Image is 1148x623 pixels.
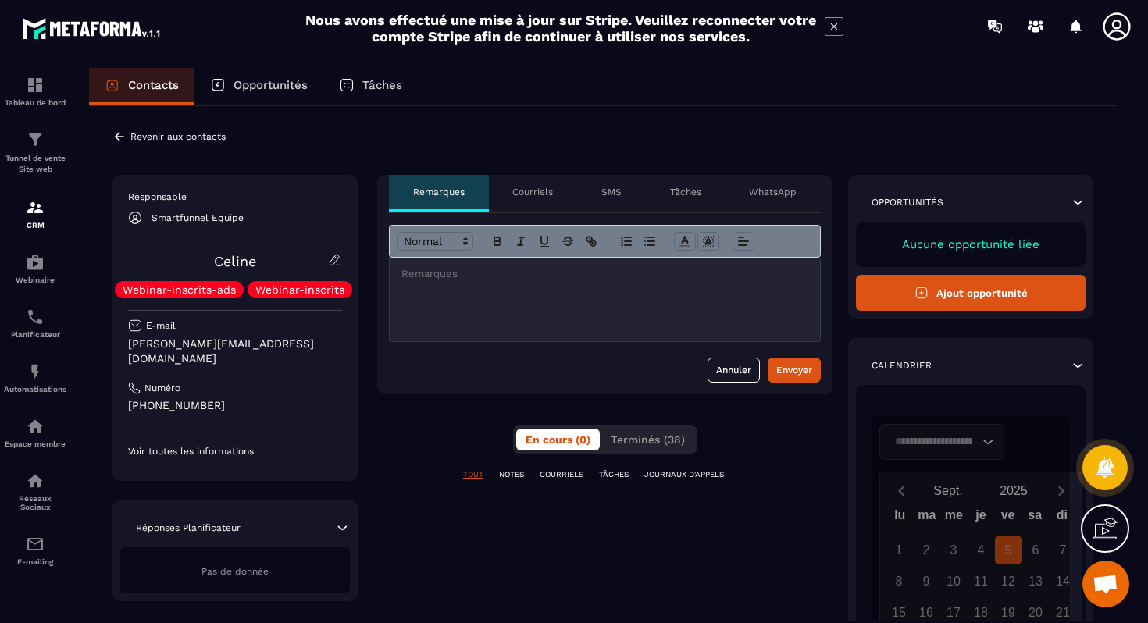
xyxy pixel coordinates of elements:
[4,241,66,296] a: automationsautomationsWebinaire
[4,351,66,405] a: automationsautomationsAutomatisations
[214,253,256,269] a: Celine
[4,440,66,448] p: Espace membre
[201,566,269,577] span: Pas de donnée
[234,78,308,92] p: Opportunités
[1082,561,1129,607] a: Ouvrir le chat
[362,78,402,92] p: Tâches
[4,460,66,523] a: social-networksocial-networkRéseaux Sociaux
[599,469,629,480] p: TÂCHES
[130,131,226,142] p: Revenir aux contacts
[776,362,812,378] div: Envoyer
[540,469,583,480] p: COURRIELS
[4,119,66,187] a: formationformationTunnel de vente Site web
[601,186,622,198] p: SMS
[26,535,45,554] img: email
[4,221,66,230] p: CRM
[4,494,66,511] p: Réseaux Sociaux
[128,398,342,413] p: [PHONE_NUMBER]
[872,359,932,372] p: Calendrier
[255,284,344,295] p: Webinar-inscrits
[4,405,66,460] a: automationsautomationsEspace membre
[644,469,724,480] p: JOURNAUX D'APPELS
[768,358,821,383] button: Envoyer
[26,472,45,490] img: social-network
[144,382,180,394] p: Numéro
[128,78,179,92] p: Contacts
[4,330,66,339] p: Planificateur
[708,358,760,383] button: Annuler
[413,186,465,198] p: Remarques
[26,417,45,436] img: automations
[4,153,66,175] p: Tunnel de vente Site web
[749,186,797,198] p: WhatsApp
[516,429,600,450] button: En cours (0)
[146,319,176,332] p: E-mail
[128,445,342,457] p: Voir toutes les informations
[128,190,342,203] p: Responsable
[499,469,524,480] p: NOTES
[4,385,66,393] p: Automatisations
[4,557,66,566] p: E-mailing
[463,469,483,480] p: TOUT
[856,275,1086,311] button: Ajout opportunité
[136,522,241,534] p: Réponses Planificateur
[194,68,323,105] a: Opportunités
[4,98,66,107] p: Tableau de bord
[26,198,45,217] img: formation
[526,433,590,446] span: En cours (0)
[305,12,817,44] h2: Nous avons effectué une mise à jour sur Stripe. Veuillez reconnecter votre compte Stripe afin de ...
[128,336,342,366] p: [PERSON_NAME][EMAIL_ADDRESS][DOMAIN_NAME]
[611,433,685,446] span: Terminés (38)
[4,276,66,284] p: Webinaire
[152,212,244,223] p: Smartfunnel Equipe
[26,362,45,381] img: automations
[872,237,1070,251] p: Aucune opportunité liée
[323,68,418,105] a: Tâches
[4,64,66,119] a: formationformationTableau de bord
[872,196,943,208] p: Opportunités
[26,76,45,94] img: formation
[123,284,236,295] p: Webinar-inscrits-ads
[26,253,45,272] img: automations
[601,429,694,450] button: Terminés (38)
[26,130,45,149] img: formation
[22,14,162,42] img: logo
[26,308,45,326] img: scheduler
[4,187,66,241] a: formationformationCRM
[89,68,194,105] a: Contacts
[4,523,66,578] a: emailemailE-mailing
[670,186,701,198] p: Tâches
[512,186,553,198] p: Courriels
[4,296,66,351] a: schedulerschedulerPlanificateur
